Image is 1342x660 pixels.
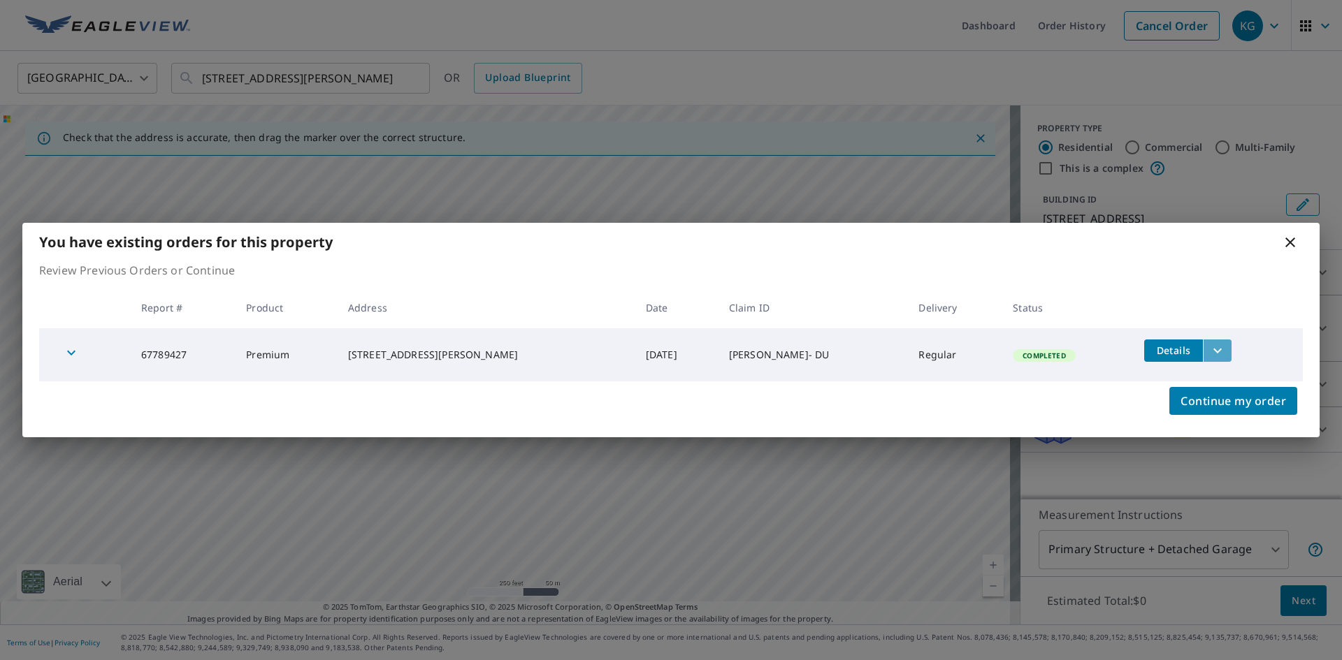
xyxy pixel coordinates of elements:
span: Completed [1014,351,1074,360]
th: Delivery [907,287,1002,328]
button: filesDropdownBtn-67789427 [1203,339,1232,362]
button: detailsBtn-67789427 [1144,339,1203,362]
th: Claim ID [718,287,908,328]
th: Status [1002,287,1133,328]
th: Product [235,287,337,328]
th: Report # [130,287,235,328]
td: Regular [907,328,1002,381]
span: Details [1153,344,1195,357]
b: You have existing orders for this property [39,233,333,251]
th: Address [337,287,635,328]
td: 67789427 [130,328,235,381]
td: [PERSON_NAME]- DU [718,328,908,381]
div: [STREET_ADDRESS][PERSON_NAME] [348,348,623,362]
td: [DATE] [635,328,718,381]
p: Review Previous Orders or Continue [39,262,1303,279]
span: Continue my order [1181,391,1286,411]
button: Continue my order [1169,387,1297,415]
th: Date [635,287,718,328]
td: Premium [235,328,337,381]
